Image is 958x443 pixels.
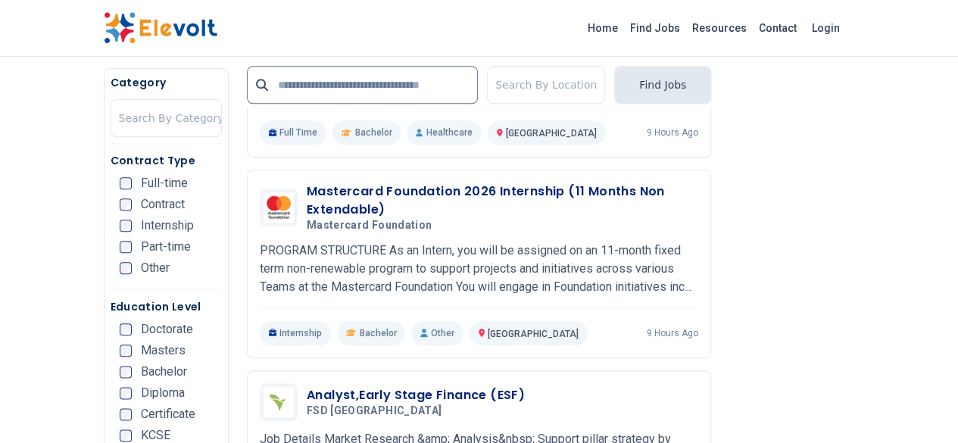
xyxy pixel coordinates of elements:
[111,75,222,90] h5: Category
[141,429,170,441] span: KCSE
[111,153,222,168] h5: Contract Type
[141,345,186,357] span: Masters
[111,299,222,314] h5: Education Level
[120,366,132,378] input: Bachelor
[120,429,132,441] input: KCSE
[260,120,327,145] p: Full Time
[120,177,132,189] input: Full-time
[582,16,624,40] a: Home
[307,183,698,219] h3: Mastercard Foundation 2026 Internship (11 Months Non Extendable)
[307,219,432,232] span: Mastercard Foundation
[120,220,132,232] input: Internship
[307,386,525,404] h3: Analyst,Early Stage Finance (ESF)
[264,387,294,417] img: FSD Africa
[141,366,187,378] span: Bachelor
[882,370,958,443] iframe: Chat Widget
[354,126,392,139] span: Bachelor
[141,387,185,399] span: Diploma
[260,321,332,345] p: Internship
[488,329,579,339] span: [GEOGRAPHIC_DATA]
[120,387,132,399] input: Diploma
[260,242,698,296] p: PROGRAM STRUCTURE As an Intern, you will be assigned on an 11-month fixed term non-renewable prog...
[307,404,442,418] span: FSD [GEOGRAPHIC_DATA]
[120,262,132,274] input: Other
[141,262,170,274] span: Other
[120,323,132,335] input: Doctorate
[120,345,132,357] input: Masters
[614,66,711,104] button: Find Jobs
[264,192,294,223] img: Mastercard Foundation
[803,13,849,43] a: Login
[141,323,193,335] span: Doctorate
[141,241,191,253] span: Part-time
[686,16,753,40] a: Resources
[753,16,803,40] a: Contact
[141,198,185,211] span: Contract
[120,241,132,253] input: Part-time
[411,321,463,345] p: Other
[141,177,188,189] span: Full-time
[624,16,686,40] a: Find Jobs
[359,327,396,339] span: Bachelor
[647,327,698,339] p: 9 hours ago
[120,408,132,420] input: Certificate
[647,126,698,139] p: 9 hours ago
[260,183,698,345] a: Mastercard FoundationMastercard Foundation 2026 Internship (11 Months Non Extendable)Mastercard F...
[407,120,481,145] p: Healthcare
[506,128,597,139] span: [GEOGRAPHIC_DATA]
[141,408,195,420] span: Certificate
[104,12,217,44] img: Elevolt
[120,198,132,211] input: Contract
[141,220,194,232] span: Internship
